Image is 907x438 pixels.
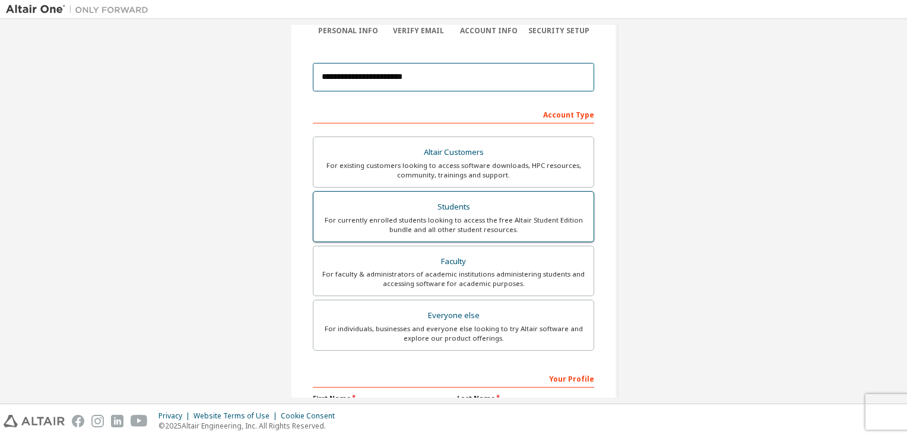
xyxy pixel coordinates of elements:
[111,415,123,427] img: linkedin.svg
[321,144,586,161] div: Altair Customers
[383,26,454,36] div: Verify Email
[453,26,524,36] div: Account Info
[158,421,342,431] p: © 2025 Altair Engineering, Inc. All Rights Reserved.
[321,199,586,215] div: Students
[91,415,104,427] img: instagram.svg
[6,4,154,15] img: Altair One
[524,26,595,36] div: Security Setup
[321,253,586,270] div: Faculty
[457,393,594,403] label: Last Name
[313,369,594,388] div: Your Profile
[313,393,450,403] label: First Name
[321,324,586,343] div: For individuals, businesses and everyone else looking to try Altair software and explore our prod...
[321,161,586,180] div: For existing customers looking to access software downloads, HPC resources, community, trainings ...
[72,415,84,427] img: facebook.svg
[321,269,586,288] div: For faculty & administrators of academic institutions administering students and accessing softwa...
[313,104,594,123] div: Account Type
[321,215,586,234] div: For currently enrolled students looking to access the free Altair Student Edition bundle and all ...
[4,415,65,427] img: altair_logo.svg
[281,411,342,421] div: Cookie Consent
[313,26,383,36] div: Personal Info
[194,411,281,421] div: Website Terms of Use
[131,415,148,427] img: youtube.svg
[158,411,194,421] div: Privacy
[321,307,586,324] div: Everyone else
